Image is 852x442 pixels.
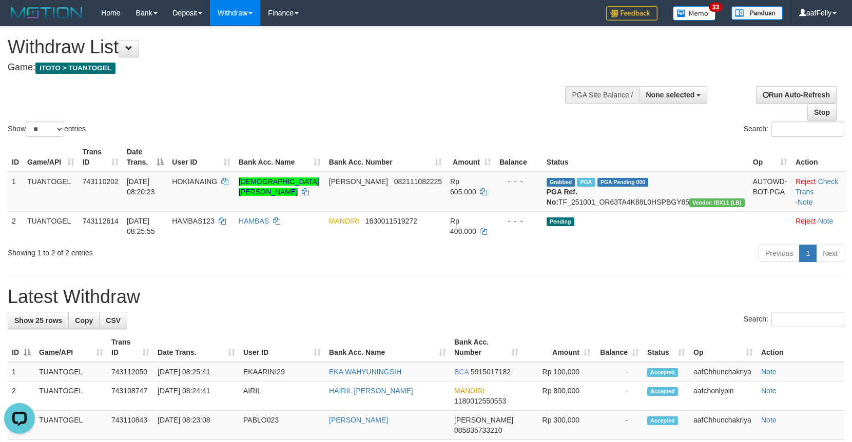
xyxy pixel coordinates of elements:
span: [PERSON_NAME] [329,177,388,186]
a: Next [816,245,844,262]
div: PGA Site Balance / [565,86,639,104]
span: Accepted [647,368,678,377]
td: Rp 100,000 [522,362,595,381]
img: Feedback.jpg [606,6,657,21]
td: · [791,211,846,240]
th: Game/API: activate to sort column ascending [35,333,107,362]
a: EKA WAHYUNINGSIH [329,368,401,376]
span: Rp 400.000 [450,217,476,235]
a: Check Trans [796,177,838,196]
td: Rp 800,000 [522,381,595,411]
a: Run Auto-Refresh [756,86,837,104]
td: EKAARINI29 [239,362,325,381]
a: Reject [796,217,816,225]
td: - [595,411,643,440]
a: [DEMOGRAPHIC_DATA][PERSON_NAME] [239,177,319,196]
th: Game/API: activate to sort column ascending [23,143,79,172]
span: Vendor URL: https://dashboard.q2checkout.com/secure [689,198,745,207]
th: Op: activate to sort column ascending [749,143,791,172]
span: HAMBAS123 [172,217,214,225]
td: TUANTOGEL [35,411,107,440]
span: MANDIRI [454,387,485,395]
span: HOKIANAING [172,177,217,186]
span: 33 [709,3,723,12]
td: 2 [8,211,23,240]
td: [DATE] 08:24:41 [153,381,239,411]
th: Op: activate to sort column ascending [689,333,757,362]
th: Amount: activate to sort column ascending [446,143,495,172]
td: aafchonlypin [689,381,757,411]
span: Copy 1180012550553 to clipboard [454,397,506,405]
th: ID [8,143,23,172]
input: Search: [771,312,844,327]
span: 743112614 [83,217,119,225]
td: - [595,362,643,381]
td: · · [791,172,846,212]
th: Balance: activate to sort column ascending [595,333,643,362]
a: Note [798,198,813,206]
td: 2 [8,381,35,411]
a: Note [761,368,777,376]
td: aafChhunchakriya [689,411,757,440]
td: TUANTOGEL [23,172,79,212]
th: Trans ID: activate to sort column ascending [79,143,123,172]
th: Trans ID: activate to sort column ascending [107,333,153,362]
span: MANDIRI [329,217,359,225]
td: 1 [8,362,35,381]
select: Showentries [26,122,64,137]
span: 743110202 [83,177,119,186]
th: Action [791,143,846,172]
a: CSV [99,312,127,329]
td: 743110843 [107,411,153,440]
label: Search: [744,312,844,327]
span: Show 25 rows [14,316,62,325]
button: None selected [640,86,708,104]
th: Status [543,143,749,172]
span: BCA [454,368,469,376]
div: Showing 1 to 2 of 2 entries [8,244,347,258]
a: HAIRIL [PERSON_NAME] [329,387,413,395]
a: Copy [68,312,100,329]
a: Note [818,217,834,225]
th: Bank Acc. Name: activate to sort column ascending [325,333,450,362]
span: Marked by aafchonlypin [577,178,595,187]
td: 743108747 [107,381,153,411]
td: [DATE] 08:25:41 [153,362,239,381]
th: Date Trans.: activate to sort column ascending [153,333,239,362]
th: Bank Acc. Number: activate to sort column ascending [450,333,522,362]
button: Open LiveChat chat widget [4,4,35,35]
span: Accepted [647,387,678,396]
span: Copy 085835733210 to clipboard [454,426,502,434]
label: Search: [744,122,844,137]
th: Action [757,333,844,362]
td: PABLO023 [239,411,325,440]
span: [DATE] 08:20:23 [127,177,155,196]
a: HAMBAS [239,217,269,225]
th: ID: activate to sort column descending [8,333,35,362]
h1: Latest Withdraw [8,287,844,307]
span: Copy 5915017182 to clipboard [471,368,511,376]
td: aafChhunchakriya [689,362,757,381]
td: TF_251001_OR63TA4K88L0HSPBGY85 [543,172,749,212]
h1: Withdraw List [8,37,558,57]
td: - [595,381,643,411]
span: PGA Pending [597,178,649,187]
span: Copy 1630011519272 to clipboard [365,217,417,225]
a: [PERSON_NAME] [329,416,388,424]
td: 1 [8,172,23,212]
img: panduan.png [731,6,783,20]
td: AUTOWD-BOT-PGA [749,172,791,212]
th: User ID: activate to sort column ascending [239,333,325,362]
span: [DATE] 08:25:55 [127,217,155,235]
img: MOTION_logo.png [8,5,86,21]
input: Search: [771,122,844,137]
th: Bank Acc. Number: activate to sort column ascending [325,143,446,172]
th: Bank Acc. Name: activate to sort column ascending [235,143,325,172]
span: Rp 605.000 [450,177,476,196]
td: 743112050 [107,362,153,381]
span: [PERSON_NAME] [454,416,513,424]
th: Balance [495,143,543,172]
div: - - - [499,216,538,226]
a: Stop [807,104,837,121]
label: Show entries [8,122,86,137]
